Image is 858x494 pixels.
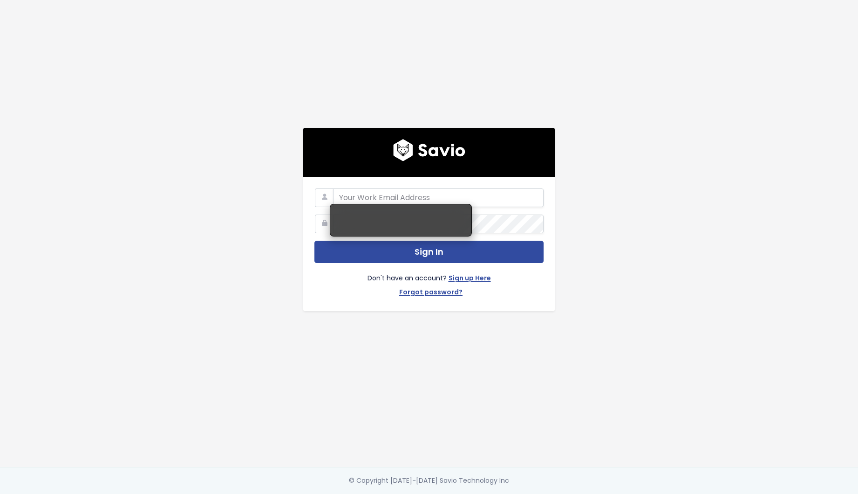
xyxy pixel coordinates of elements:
div: Don't have an account? [314,263,544,299]
a: Sign up Here [449,272,491,286]
div: © Copyright [DATE]-[DATE] Savio Technology Inc [349,475,509,487]
input: Your Work Email Address [333,188,544,207]
a: Forgot password? [399,286,463,300]
button: Sign In [314,241,544,264]
img: logo600x187.a314fd40982d.png [393,139,465,161]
